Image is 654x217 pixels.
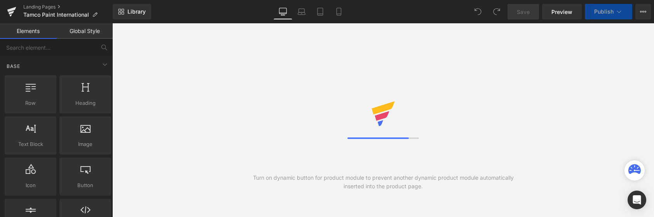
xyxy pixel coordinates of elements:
[113,4,151,19] a: New Library
[635,4,651,19] button: More
[56,23,113,39] a: Global Style
[23,12,89,18] span: Tamco Paint International
[62,181,109,189] span: Button
[330,4,348,19] a: Mobile
[62,140,109,148] span: Image
[7,140,54,148] span: Text Block
[594,9,614,15] span: Publish
[7,181,54,189] span: Icon
[6,62,21,70] span: Base
[311,4,330,19] a: Tablet
[470,4,486,19] button: Undo
[7,99,54,107] span: Row
[292,4,311,19] a: Laptop
[628,191,646,209] div: Open Intercom Messenger
[127,8,146,15] span: Library
[23,4,113,10] a: Landing Pages
[585,4,632,19] button: Publish
[542,4,582,19] a: Preview
[517,8,530,16] span: Save
[248,174,519,191] div: Turn on dynamic button for product module to prevent another dynamic product module automatically...
[274,4,292,19] a: Desktop
[551,8,572,16] span: Preview
[489,4,504,19] button: Redo
[62,99,109,107] span: Heading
